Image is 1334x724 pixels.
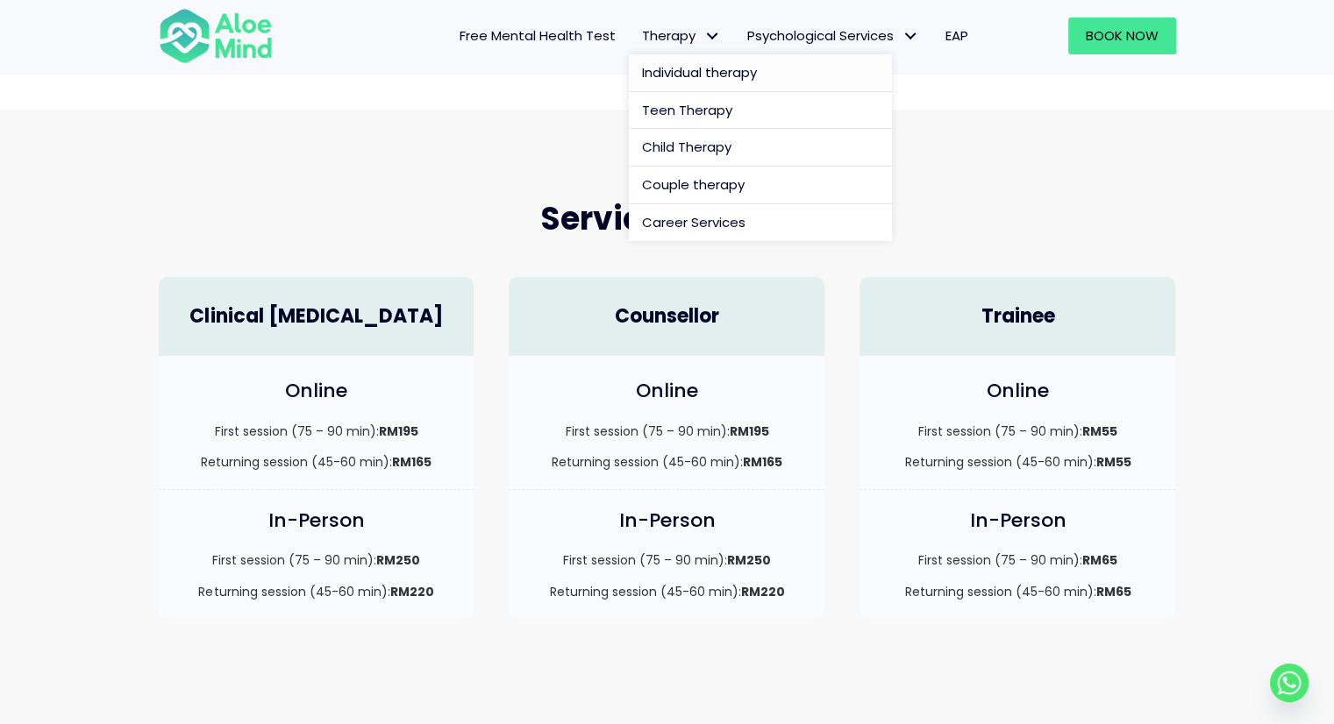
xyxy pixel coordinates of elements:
[700,24,725,49] span: Therapy: submenu
[729,422,768,440] strong: RM195
[176,453,457,471] p: Returning session (45-60 min):
[877,508,1158,535] h4: In-Person
[932,18,981,54] a: EAP
[877,303,1158,330] h4: Trainee
[877,583,1158,600] p: Returning session (45-60 min):
[747,26,919,45] span: Psychological Services
[642,26,721,45] span: Therapy
[1082,551,1117,569] strong: RM65
[642,101,732,119] span: Teen Therapy
[642,138,731,156] span: Child Therapy
[389,583,433,600] strong: RM220
[176,551,457,569] p: First session (75 – 90 min):
[734,18,932,54] a: Psychological ServicesPsychological Services: submenu
[460,26,616,45] span: Free Mental Health Test
[176,422,457,440] p: First session (75 – 90 min):
[629,54,892,92] a: Individual therapy
[629,92,892,130] a: Teen Therapy
[877,551,1158,569] p: First session (75 – 90 min):
[176,303,457,330] h4: Clinical [MEDICAL_DATA]
[898,24,924,49] span: Psychological Services: submenu
[1095,583,1131,600] strong: RM65
[526,583,807,600] p: Returning session (45-60 min):
[1068,18,1176,54] a: Book Now
[877,422,1158,440] p: First session (75 – 90 min):
[945,26,968,45] span: EAP
[727,551,771,569] strong: RM250
[1270,664,1309,702] a: Whatsapp
[1086,26,1159,45] span: Book Now
[1095,453,1131,471] strong: RM55
[642,175,745,194] span: Couple therapy
[392,453,432,471] strong: RM165
[642,213,745,231] span: Career Services
[540,196,794,241] span: Services & Fees
[159,7,273,65] img: Aloe mind Logo
[629,129,892,167] a: Child Therapy
[740,583,784,600] strong: RM220
[526,422,807,440] p: First session (75 – 90 min):
[176,378,457,405] h4: Online
[176,508,457,535] h4: In-Person
[629,204,892,241] a: Career Services
[743,453,782,471] strong: RM165
[296,18,981,54] nav: Menu
[629,18,734,54] a: TherapyTherapy: submenu
[877,378,1158,405] h4: Online
[629,167,892,204] a: Couple therapy
[1082,422,1117,440] strong: RM55
[642,63,757,82] span: Individual therapy
[877,453,1158,471] p: Returning session (45-60 min):
[526,508,807,535] h4: In-Person
[526,551,807,569] p: First session (75 – 90 min):
[526,453,807,471] p: Returning session (45-60 min):
[526,303,807,330] h4: Counsellor
[446,18,629,54] a: Free Mental Health Test
[176,583,457,600] p: Returning session (45-60 min):
[376,551,420,569] strong: RM250
[526,378,807,405] h4: Online
[378,422,417,440] strong: RM195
